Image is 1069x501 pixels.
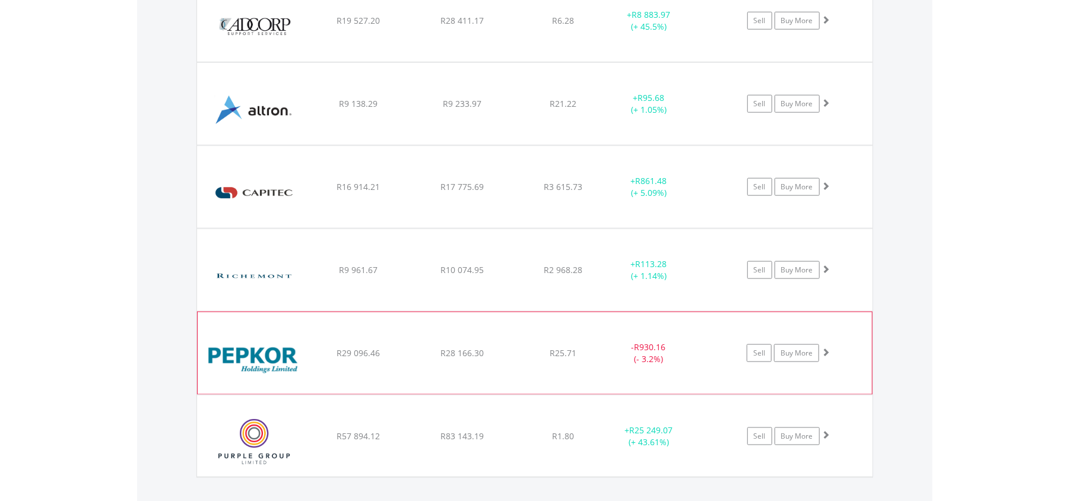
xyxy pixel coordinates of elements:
span: R930.16 [634,341,665,353]
span: R9 233.97 [443,98,481,109]
span: R9 961.67 [339,264,378,275]
img: EQU.ZA.PPE.png [203,410,305,474]
a: Sell [747,178,772,196]
a: Sell [747,95,772,113]
div: + (+ 45.5%) [604,9,694,33]
span: R21.22 [550,98,576,109]
a: Sell [747,261,772,279]
span: R29 096.46 [337,347,380,359]
span: R8 883.97 [632,9,670,20]
span: R113.28 [635,258,667,269]
img: EQU.ZA.AEL.png [203,78,305,142]
span: R3 615.73 [544,181,582,192]
img: EQU.ZA.CPI.png [203,161,305,225]
span: R28 166.30 [440,347,484,359]
span: R9 138.29 [339,98,378,109]
span: R10 074.95 [440,264,484,275]
img: EQU.ZA.PPH.png [204,327,306,391]
span: R16 914.21 [337,181,380,192]
span: R2 968.28 [544,264,582,275]
span: R17 775.69 [440,181,484,192]
a: Buy More [775,12,820,30]
a: Buy More [775,95,820,113]
div: + (+ 5.09%) [604,175,694,199]
div: - (- 3.2%) [604,341,693,365]
span: R19 527.20 [337,15,380,26]
a: Buy More [775,178,820,196]
span: R6.28 [552,15,574,26]
span: R83 143.19 [440,430,484,442]
div: + (+ 1.05%) [604,92,694,116]
span: R95.68 [637,92,664,103]
a: Buy More [774,344,819,362]
a: Buy More [775,427,820,445]
span: R861.48 [635,175,667,186]
a: Buy More [775,261,820,279]
img: EQU.ZA.CFR.png [203,244,305,308]
span: R28 411.17 [440,15,484,26]
div: + (+ 43.61%) [604,424,694,448]
span: R25.71 [550,347,576,359]
span: R1.80 [552,430,574,442]
a: Sell [747,344,772,362]
a: Sell [747,427,772,445]
span: R25 249.07 [629,424,673,436]
a: Sell [747,12,772,30]
div: + (+ 1.14%) [604,258,694,282]
span: R57 894.12 [337,430,380,442]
